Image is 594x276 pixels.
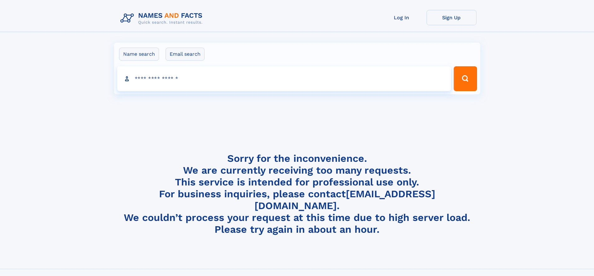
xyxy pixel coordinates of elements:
[166,48,205,61] label: Email search
[118,152,476,236] h4: Sorry for the inconvenience. We are currently receiving too many requests. This service is intend...
[454,66,477,91] button: Search Button
[254,188,435,212] a: [EMAIL_ADDRESS][DOMAIN_NAME]
[119,48,159,61] label: Name search
[117,66,451,91] input: search input
[427,10,476,25] a: Sign Up
[118,10,208,27] img: Logo Names and Facts
[377,10,427,25] a: Log In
